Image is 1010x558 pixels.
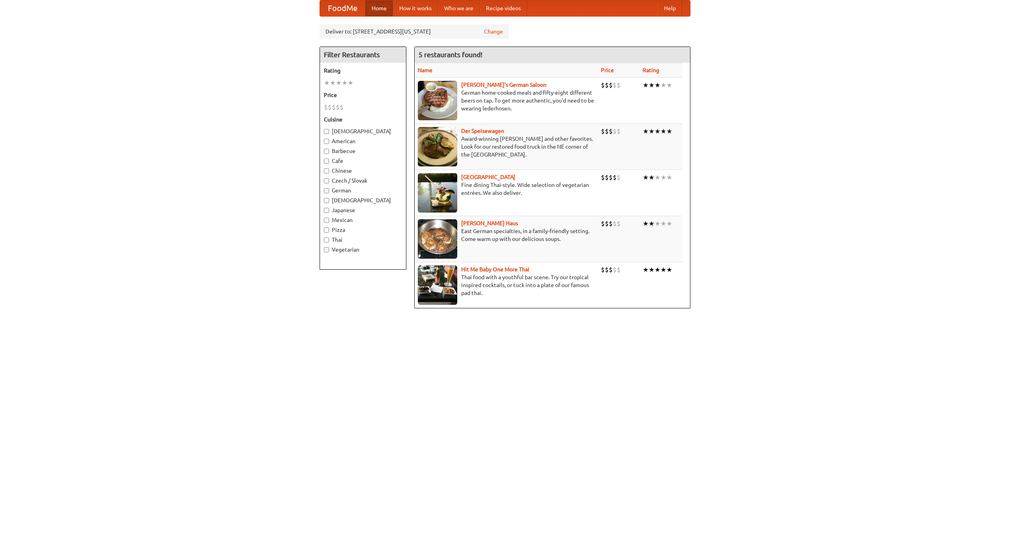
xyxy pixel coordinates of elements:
input: American [324,139,329,144]
li: ★ [342,78,348,87]
input: [DEMOGRAPHIC_DATA] [324,129,329,134]
li: $ [609,219,613,228]
li: $ [328,103,332,112]
li: $ [617,81,621,90]
li: ★ [666,219,672,228]
li: ★ [643,173,649,182]
a: [GEOGRAPHIC_DATA] [461,174,515,180]
li: $ [617,219,621,228]
li: $ [613,127,617,136]
li: $ [609,173,613,182]
label: German [324,187,402,194]
a: Hit Me Baby One More Thai [461,266,529,272]
li: $ [601,219,605,228]
li: ★ [660,265,666,274]
li: ★ [336,78,342,87]
p: East German specialties, in a family-friendly setting. Come warm up with our delicious soups. [418,227,595,243]
li: $ [324,103,328,112]
label: Japanese [324,206,402,214]
a: Der Speisewagen [461,128,504,134]
li: ★ [330,78,336,87]
li: ★ [666,265,672,274]
label: Barbecue [324,147,402,155]
a: Name [418,67,432,73]
input: Cafe [324,159,329,164]
input: Mexican [324,218,329,223]
li: ★ [660,81,666,90]
li: ★ [660,173,666,182]
li: ★ [643,219,649,228]
li: ★ [655,219,660,228]
li: ★ [643,127,649,136]
li: $ [601,173,605,182]
p: Fine dining Thai-style. Wide selection of vegetarian entrées. We also deliver. [418,181,595,197]
label: Pizza [324,226,402,234]
li: $ [601,127,605,136]
img: babythai.jpg [418,265,457,305]
li: ★ [666,173,672,182]
li: $ [617,127,621,136]
input: [DEMOGRAPHIC_DATA] [324,198,329,203]
img: esthers.jpg [418,81,457,120]
li: ★ [655,265,660,274]
li: $ [609,81,613,90]
li: $ [613,173,617,182]
li: $ [605,265,609,274]
li: ★ [348,78,353,87]
input: Japanese [324,208,329,213]
li: $ [613,81,617,90]
h5: Rating [324,67,402,75]
li: ★ [649,265,655,274]
a: [PERSON_NAME]'s German Saloon [461,82,546,88]
label: [DEMOGRAPHIC_DATA] [324,196,402,204]
input: Czech / Slovak [324,178,329,183]
a: How it works [393,0,438,16]
label: Mexican [324,216,402,224]
li: ★ [660,219,666,228]
li: $ [609,265,613,274]
a: Rating [643,67,659,73]
li: $ [605,81,609,90]
li: ★ [643,81,649,90]
a: Home [365,0,393,16]
h4: Filter Restaurants [320,47,406,63]
li: $ [601,81,605,90]
img: satay.jpg [418,173,457,213]
li: $ [601,265,605,274]
label: Vegetarian [324,246,402,254]
a: Change [484,28,503,35]
input: Thai [324,237,329,243]
li: $ [605,219,609,228]
li: ★ [655,81,660,90]
li: $ [605,173,609,182]
li: $ [332,103,336,112]
li: $ [617,173,621,182]
h5: Price [324,91,402,99]
li: $ [617,265,621,274]
a: Who we are [438,0,480,16]
a: [PERSON_NAME] Haus [461,220,518,226]
input: Chinese [324,168,329,174]
div: Deliver to: [STREET_ADDRESS][US_STATE] [320,24,509,39]
input: Pizza [324,228,329,233]
li: $ [613,219,617,228]
li: ★ [666,127,672,136]
label: American [324,137,402,145]
ng-pluralize: 5 restaurants found! [419,51,483,58]
p: German home-cooked meals and fifty-eight different beers on tap. To get more authentic, you'd nee... [418,89,595,112]
input: Barbecue [324,149,329,154]
label: Chinese [324,167,402,175]
li: ★ [655,127,660,136]
li: ★ [643,265,649,274]
input: Vegetarian [324,247,329,252]
li: $ [336,103,340,112]
input: German [324,188,329,193]
label: Czech / Slovak [324,177,402,185]
li: ★ [666,81,672,90]
p: Thai food with a youthful bar scene. Try our tropical inspired cocktails, or tuck into a plate of... [418,273,595,297]
p: Award-winning [PERSON_NAME] and other favorites. Look for our restored food truck in the NE corne... [418,135,595,159]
